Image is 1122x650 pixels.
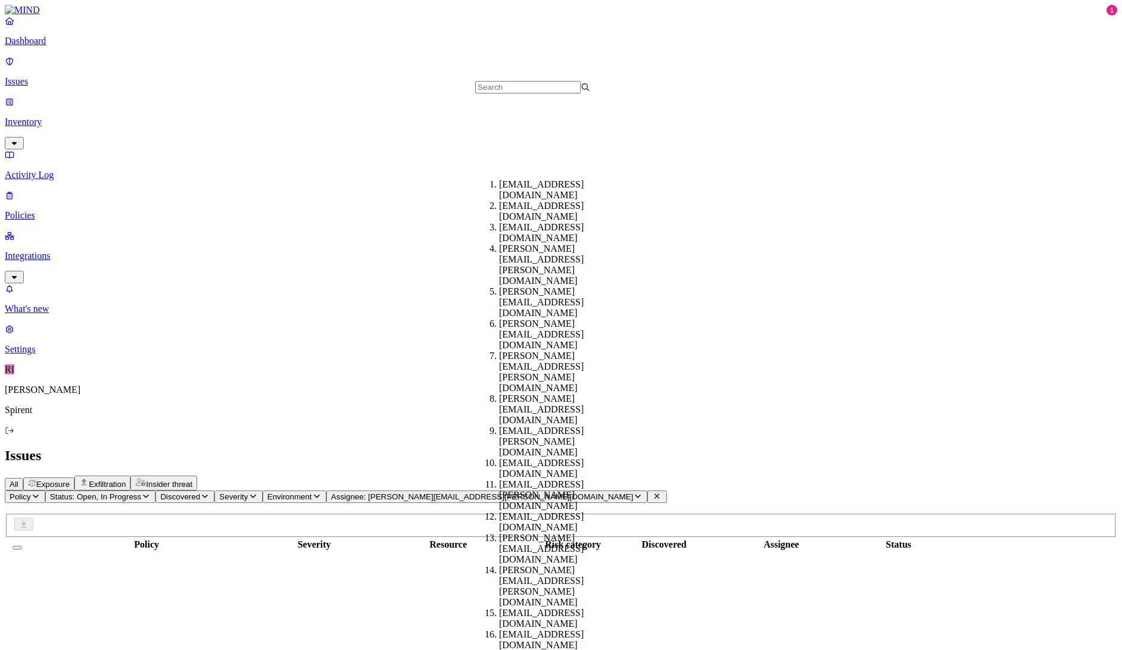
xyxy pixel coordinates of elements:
a: Issues [5,56,1117,87]
span: RI [5,364,14,374]
div: [EMAIL_ADDRESS][PERSON_NAME][DOMAIN_NAME] [499,479,614,511]
h2: Issues [5,448,1117,464]
div: 1 [1107,5,1117,15]
div: Status [849,539,948,550]
div: Discovered [615,539,713,550]
div: [EMAIL_ADDRESS][DOMAIN_NAME] [499,458,614,479]
p: What's new [5,304,1117,314]
span: Status: Open, In Progress [50,492,141,501]
span: Policy [10,492,31,501]
div: [PERSON_NAME][EMAIL_ADDRESS][DOMAIN_NAME] [499,393,614,426]
span: Discovered [160,492,200,501]
input: Search [475,81,581,93]
div: [EMAIL_ADDRESS][DOMAIN_NAME] [499,511,614,533]
p: [PERSON_NAME] [5,385,1117,395]
div: [PERSON_NAME][EMAIL_ADDRESS][PERSON_NAME][DOMAIN_NAME] [499,565,614,608]
a: Inventory [5,96,1117,148]
div: Assignee [715,539,847,550]
div: [EMAIL_ADDRESS][DOMAIN_NAME] [499,179,614,201]
img: MIND [5,5,40,15]
button: Select all [13,546,22,549]
div: [PERSON_NAME][EMAIL_ADDRESS][PERSON_NAME][DOMAIN_NAME] [499,351,614,393]
div: [PERSON_NAME][EMAIL_ADDRESS][DOMAIN_NAME] [499,286,614,318]
p: Policies [5,210,1117,221]
div: [PERSON_NAME][EMAIL_ADDRESS][DOMAIN_NAME] [499,318,614,351]
span: Exposure [36,480,70,489]
p: Inventory [5,117,1117,127]
span: Severity [219,492,248,501]
div: [PERSON_NAME][EMAIL_ADDRESS][PERSON_NAME][DOMAIN_NAME] [499,243,614,286]
a: Settings [5,324,1117,355]
div: [EMAIL_ADDRESS][DOMAIN_NAME] [499,608,614,629]
p: Issues [5,76,1117,87]
span: Environment [267,492,312,501]
span: Assignee: [PERSON_NAME][EMAIL_ADDRESS][PERSON_NAME][DOMAIN_NAME] [331,492,633,501]
a: MIND [5,5,1117,15]
p: Dashboard [5,36,1117,46]
p: Spirent [5,405,1117,415]
div: [EMAIL_ADDRESS][PERSON_NAME][DOMAIN_NAME] [499,426,614,458]
a: Policies [5,190,1117,221]
a: Integrations [5,230,1117,282]
a: Activity Log [5,149,1117,180]
p: Integrations [5,251,1117,261]
p: Activity Log [5,170,1117,180]
div: Resource [366,539,531,550]
div: [PERSON_NAME][EMAIL_ADDRESS][DOMAIN_NAME] [499,533,614,565]
div: Policy [30,539,263,550]
div: [EMAIL_ADDRESS][DOMAIN_NAME] [499,222,614,243]
a: Dashboard [5,15,1117,46]
span: Exfiltration [89,480,126,489]
a: What's new [5,283,1117,314]
div: Severity [265,539,363,550]
span: All [10,480,18,489]
span: Insider threat [146,480,192,489]
div: [EMAIL_ADDRESS][DOMAIN_NAME] [499,201,614,222]
p: Settings [5,344,1117,355]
